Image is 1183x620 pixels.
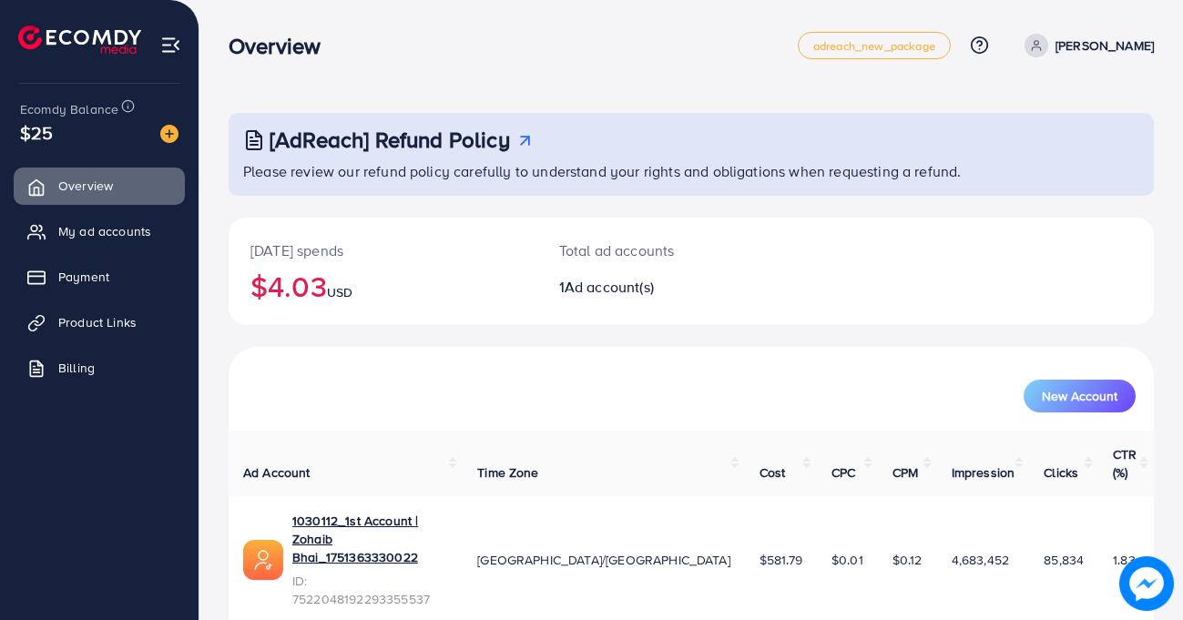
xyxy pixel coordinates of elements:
[952,551,1009,569] span: 4,683,452
[20,119,53,146] span: $25
[58,177,113,195] span: Overview
[14,259,185,295] a: Payment
[1044,551,1084,569] span: 85,834
[58,313,137,331] span: Product Links
[1113,445,1137,482] span: CTR (%)
[292,572,448,609] span: ID: 7522048192293355537
[250,269,515,303] h2: $4.03
[952,463,1015,482] span: Impression
[798,32,951,59] a: adreach_new_package
[14,304,185,340] a: Product Links
[18,25,141,54] img: logo
[892,551,923,569] span: $0.12
[229,33,335,59] h3: Overview
[1017,34,1154,57] a: [PERSON_NAME]
[243,463,311,482] span: Ad Account
[1024,380,1136,412] button: New Account
[477,463,538,482] span: Time Zone
[831,551,863,569] span: $0.01
[243,160,1143,182] p: Please review our refund policy carefully to understand your rights and obligations when requesti...
[20,100,118,118] span: Ecomdy Balance
[58,359,95,377] span: Billing
[559,279,747,296] h2: 1
[892,463,918,482] span: CPM
[327,283,352,301] span: USD
[250,239,515,261] p: [DATE] spends
[1119,556,1174,611] img: image
[243,540,283,580] img: ic-ads-acc.e4c84228.svg
[1056,35,1154,56] p: [PERSON_NAME]
[565,277,654,297] span: Ad account(s)
[14,213,185,249] a: My ad accounts
[813,40,935,52] span: adreach_new_package
[14,168,185,204] a: Overview
[270,127,510,153] h3: [AdReach] Refund Policy
[760,551,802,569] span: $581.79
[559,239,747,261] p: Total ad accounts
[477,551,730,569] span: [GEOGRAPHIC_DATA]/[GEOGRAPHIC_DATA]
[831,463,855,482] span: CPC
[760,463,786,482] span: Cost
[1044,463,1078,482] span: Clicks
[58,268,109,286] span: Payment
[1042,390,1117,402] span: New Account
[292,512,448,567] a: 1030112_1st Account | Zohaib Bhai_1751363330022
[160,125,178,143] img: image
[58,222,151,240] span: My ad accounts
[160,35,181,56] img: menu
[14,350,185,386] a: Billing
[1113,551,1136,569] span: 1.83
